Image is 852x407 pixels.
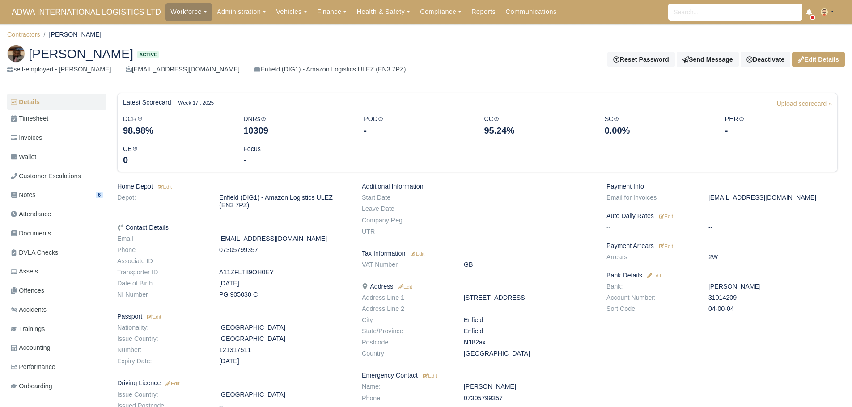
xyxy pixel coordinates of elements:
[466,3,500,21] a: Reports
[7,378,106,395] a: Onboarding
[397,283,412,290] a: Edit
[718,114,839,137] div: PHR
[741,52,790,67] div: Deactivate
[457,383,600,390] dd: [PERSON_NAME]
[212,246,355,254] dd: 07305799357
[355,394,457,402] dt: Phone:
[423,373,437,378] small: Edit
[677,52,739,67] a: Send Message
[116,114,237,137] div: DCR
[702,294,844,302] dd: 31014209
[123,99,171,106] h6: Latest Scorecard
[110,291,212,298] dt: NI Number
[7,206,106,223] a: Attendance
[117,183,348,190] h6: Home Depot
[0,38,852,82] div: A-Jay Griffith
[606,183,838,190] h6: Payment Info
[110,246,212,254] dt: Phone
[702,194,844,201] dd: [EMAIL_ADDRESS][DOMAIN_NAME]
[117,224,348,231] h6: Contact Details
[598,114,718,137] div: SC
[457,327,600,335] dd: Enfield
[212,346,355,354] dd: 121317511
[355,327,457,335] dt: State/Province
[11,381,52,391] span: Onboarding
[243,154,350,166] div: -
[355,294,457,302] dt: Address Line 1
[165,3,212,21] a: Workforce
[116,144,237,167] div: CE
[421,372,437,379] a: Edit
[312,3,352,21] a: Finance
[237,114,357,137] div: DNRs
[11,324,45,334] span: Trainings
[123,124,230,137] div: 98.98%
[457,394,600,402] dd: 07305799357
[110,280,212,287] dt: Date of Birth
[355,383,457,390] dt: Name:
[352,3,415,21] a: Health & Safety
[607,52,674,67] button: Reset Password
[657,212,673,219] a: Edit
[657,242,673,249] a: Edit
[157,183,172,190] a: Edit
[7,148,106,166] a: Wallet
[600,294,702,302] dt: Account Number:
[411,251,424,256] small: Edit
[110,391,212,399] dt: Issue Country:
[600,194,702,201] dt: Email for Invoices
[362,283,593,290] h6: Address
[212,357,355,365] dd: [DATE]
[702,224,844,231] dd: --
[484,124,591,137] div: 95.24%
[11,362,55,372] span: Performance
[7,186,106,204] a: Notes 6
[606,272,838,279] h6: Bank Details
[355,316,457,324] dt: City
[237,144,357,167] div: Focus
[117,313,348,320] h6: Passport
[110,324,212,331] dt: Nationality:
[11,285,44,296] span: Offences
[11,171,81,181] span: Customer Escalations
[7,244,106,261] a: DVLA Checks
[29,47,133,60] span: [PERSON_NAME]
[457,294,600,302] dd: [STREET_ADDRESS]
[457,261,600,269] dd: GB
[792,52,845,67] a: Edit Details
[364,124,471,137] div: -
[96,192,103,198] span: 6
[110,357,212,365] dt: Expiry Date:
[600,253,702,261] dt: Arrears
[110,335,212,343] dt: Issue Country:
[110,235,212,243] dt: Email
[7,263,106,280] a: Assets
[355,305,457,313] dt: Address Line 2
[146,313,161,320] a: Edit
[11,113,48,124] span: Timesheet
[605,124,712,137] div: 0.00%
[355,228,457,235] dt: UTR
[110,269,212,276] dt: Transporter ID
[271,3,312,21] a: Vehicles
[7,225,106,242] a: Documents
[659,214,673,219] small: Edit
[212,391,355,399] dd: [GEOGRAPHIC_DATA]
[212,324,355,331] dd: [GEOGRAPHIC_DATA]
[11,209,51,219] span: Attendance
[7,339,106,357] a: Accounting
[126,64,240,75] div: [EMAIL_ADDRESS][DOMAIN_NAME]
[702,283,844,290] dd: [PERSON_NAME]
[7,31,40,38] a: Contractors
[212,269,355,276] dd: A11ZFLT89OH0EY
[659,243,673,249] small: Edit
[457,339,600,346] dd: N182ax
[362,183,593,190] h6: Additional Information
[725,124,832,137] div: -
[355,194,457,201] dt: Start Date
[355,339,457,346] dt: Postcode
[7,301,106,319] a: Accidents
[362,250,593,257] h6: Tax Information
[646,273,661,278] small: Edit
[600,283,702,290] dt: Bank:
